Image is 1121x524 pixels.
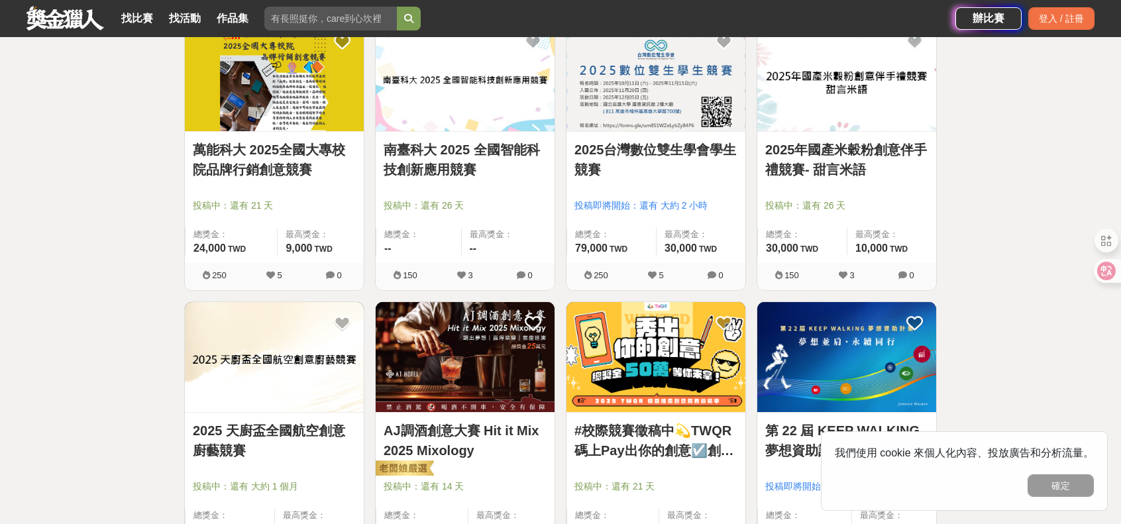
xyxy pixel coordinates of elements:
a: Cover Image [757,21,936,132]
img: Cover Image [566,302,745,413]
a: 第 22 屆 KEEP WALKING 夢想資助計畫！前行金助力夢想起飛👣 [765,421,928,460]
span: 投稿中：還有 21 天 [193,199,356,213]
span: 投稿中：還有 21 天 [574,480,737,494]
span: 總獎金： [384,228,453,241]
span: 投稿即將開始：還有 大約 2 小時 [574,199,737,213]
span: TWD [610,244,627,254]
span: 250 [594,270,608,280]
a: #校際競賽徵稿中💫TWQR碼上Pay出你的創意☑️創意特Pay員徵召令🔥短影音、梗圖大賽開跑啦🤩 [574,421,737,460]
a: 2025年國產米穀粉創意伴手禮競賽- 甜言米語 [765,140,928,180]
span: 9,000 [286,242,312,254]
span: 投稿中：還有 26 天 [765,199,928,213]
span: 24,000 [193,242,226,254]
span: -- [470,242,477,254]
img: Cover Image [185,21,364,131]
span: TWD [890,244,908,254]
input: 有長照挺你，care到心坎裡！青春出手，拍出照顧 影音徵件活動 [264,7,397,30]
span: 0 [337,270,341,280]
span: 總獎金： [193,228,269,241]
span: 150 [403,270,417,280]
span: 5 [277,270,282,280]
span: 0 [718,270,723,280]
span: TWD [228,244,246,254]
a: 找活動 [164,9,206,28]
a: Cover Image [566,21,745,132]
span: 0 [527,270,532,280]
a: 2025 天廚盃全國航空創意廚藝競賽 [193,421,356,460]
span: TWD [699,244,717,254]
span: 總獎金： [575,509,651,522]
span: TWD [315,244,333,254]
a: 辦比賽 [955,7,1022,30]
span: 150 [784,270,799,280]
a: Cover Image [185,302,364,413]
a: Cover Image [757,302,936,413]
img: Cover Image [376,21,555,131]
span: 0 [909,270,914,280]
span: 3 [468,270,472,280]
span: 總獎金： [193,509,266,522]
span: 最高獎金： [283,509,356,522]
a: Cover Image [566,302,745,413]
span: 79,000 [575,242,608,254]
span: 最高獎金： [286,228,356,241]
span: 30,000 [766,242,798,254]
img: Cover Image [566,21,745,131]
span: 最高獎金： [855,228,928,241]
a: 找比賽 [116,9,158,28]
img: 老闆娘嚴選 [373,460,434,478]
a: 2025台灣數位雙生學會學生競賽 [574,140,737,180]
span: 總獎金： [575,228,648,241]
img: Cover Image [185,302,364,413]
a: 南臺科大 2025 全國智能科技創新應用競賽 [384,140,547,180]
span: 總獎金： [766,228,839,241]
span: 最高獎金： [860,509,928,522]
span: 最高獎金： [476,509,547,522]
span: 5 [659,270,663,280]
span: 投稿即將開始：還有 5 天 [765,480,928,494]
span: 30,000 [665,242,697,254]
span: 最高獎金： [470,228,547,241]
span: 投稿中：還有 大約 1 個月 [193,480,356,494]
a: AJ調酒創意大賽 Hit it Mix 2025 Mixology [384,421,547,460]
span: 投稿中：還有 26 天 [384,199,547,213]
span: 最高獎金： [667,509,737,522]
span: 3 [849,270,854,280]
span: TWD [800,244,818,254]
a: Cover Image [376,302,555,413]
div: 登入 / 註冊 [1028,7,1094,30]
span: 250 [212,270,227,280]
a: 萬能科大 2025全國大專校院品牌行銷創意競賽 [193,140,356,180]
span: 10,000 [855,242,888,254]
span: 最高獎金： [665,228,737,241]
span: 總獎金： [384,509,460,522]
img: Cover Image [757,302,936,413]
span: -- [384,242,392,254]
button: 確定 [1028,474,1094,497]
a: 作品集 [211,9,254,28]
a: Cover Image [185,21,364,132]
span: 總獎金： [766,509,843,522]
a: Cover Image [376,21,555,132]
img: Cover Image [757,21,936,131]
img: Cover Image [376,302,555,413]
span: 投稿中：還有 14 天 [384,480,547,494]
span: 我們使用 cookie 來個人化內容、投放廣告和分析流量。 [835,447,1094,458]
